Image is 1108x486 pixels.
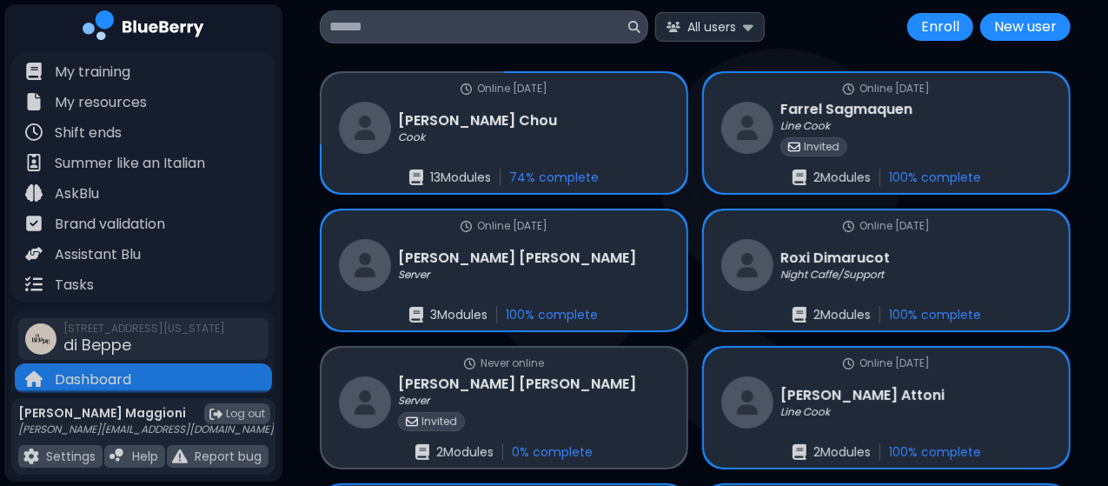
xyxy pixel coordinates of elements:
[843,83,854,95] img: online status
[780,385,945,406] h3: [PERSON_NAME] Attoni
[813,444,871,460] p: 2 Module s
[46,449,96,464] p: Settings
[63,322,225,336] span: [STREET_ADDRESS][US_STATE]
[398,130,425,144] p: Cook
[430,170,491,185] p: 13 Module s
[55,153,205,174] p: Summer like an Italian
[55,214,165,235] p: Brand validation
[25,370,43,388] img: file icon
[25,276,43,293] img: file icon
[406,416,418,428] img: invited
[702,346,1071,469] a: online statusOnline [DATE]restaurant[PERSON_NAME] AttoniLine Cookenrollments2Modules100% complete
[25,245,43,263] img: file icon
[481,356,544,370] p: Never online
[398,268,429,282] p: Server
[464,358,475,369] img: online status
[409,170,423,185] img: enrollments
[780,248,890,269] h3: Roxi Dimarucot
[907,13,973,41] button: Enroll
[398,374,636,395] h3: [PERSON_NAME] [PERSON_NAME]
[320,209,688,332] a: online statusOnline [DATE]restaurant[PERSON_NAME] [PERSON_NAME]Serverenrollments3Modules100% comp...
[780,405,830,419] p: Line Cook
[421,415,457,429] p: Invited
[18,405,274,421] p: [PERSON_NAME] Maggioni
[477,82,547,96] p: Online [DATE]
[25,63,43,80] img: file icon
[721,239,773,291] img: restaurant
[506,307,598,323] p: 100 % complete
[461,83,472,95] img: online status
[804,140,839,154] p: Invited
[339,376,391,429] img: restaurant
[398,248,636,269] h3: [PERSON_NAME] [PERSON_NAME]
[55,123,122,143] p: Shift ends
[398,110,557,131] h3: [PERSON_NAME] Chou
[859,356,930,370] p: Online [DATE]
[813,307,871,323] p: 2 Module s
[172,449,188,464] img: file icon
[780,268,884,282] p: Night Caffe/Support
[109,449,125,464] img: file icon
[436,444,494,460] p: 2 Module s
[743,18,753,35] img: expand
[430,307,488,323] p: 3 Module s
[813,170,871,185] p: 2 Module s
[667,22,680,33] img: All users
[55,275,94,296] p: Tasks
[702,209,1071,332] a: online statusOnline [DATE]restaurantRoxi DimarucotNight Caffe/Supportenrollments2Modules100% comp...
[980,13,1071,41] button: New user
[25,93,43,110] img: file icon
[339,102,391,154] img: restaurant
[55,244,141,265] p: Assistant Blu
[843,358,854,369] img: online status
[83,10,204,46] img: company logo
[55,92,147,113] p: My resources
[23,449,39,464] img: file icon
[415,444,429,460] img: enrollments
[788,141,800,153] img: invited
[195,449,262,464] p: Report bug
[859,82,930,96] p: Online [DATE]
[55,369,131,390] p: Dashboard
[209,408,222,421] img: logout
[55,183,99,204] p: AskBlu
[320,71,688,195] a: online statusOnline [DATE]restaurant[PERSON_NAME] ChouCookenrollments13Modules74% complete
[889,170,981,185] p: 100 % complete
[226,407,265,421] span: Log out
[25,215,43,232] img: file icon
[628,21,640,33] img: search icon
[655,12,765,41] button: All users
[132,449,158,464] p: Help
[409,307,423,323] img: enrollments
[780,99,912,120] h3: Farrel Sagmaquen
[25,154,43,171] img: file icon
[398,394,429,408] p: Server
[339,239,391,291] img: restaurant
[843,221,854,232] img: online status
[55,62,130,83] p: My training
[889,444,981,460] p: 100 % complete
[780,119,830,133] p: Line Cook
[512,444,593,460] p: 0 % complete
[721,376,773,429] img: restaurant
[461,221,472,232] img: online status
[889,307,981,323] p: 100 % complete
[687,19,736,35] span: All users
[18,423,274,436] p: [PERSON_NAME][EMAIL_ADDRESS][DOMAIN_NAME]
[859,219,930,233] p: Online [DATE]
[721,102,773,154] img: restaurant
[320,346,688,469] a: online statusNever onlinerestaurant[PERSON_NAME] [PERSON_NAME]ServerinvitedInvitedenrollments2Mod...
[793,444,806,460] img: enrollments
[509,170,599,185] p: 74 % complete
[477,219,547,233] p: Online [DATE]
[793,307,806,323] img: enrollments
[63,334,131,356] span: di Beppe
[25,184,43,202] img: file icon
[702,71,1071,195] a: online statusOnline [DATE]restaurantFarrel SagmaquenLine CookinvitedInvitedenrollments2Modules100...
[793,170,806,185] img: enrollments
[25,323,56,355] img: company thumbnail
[25,123,43,141] img: file icon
